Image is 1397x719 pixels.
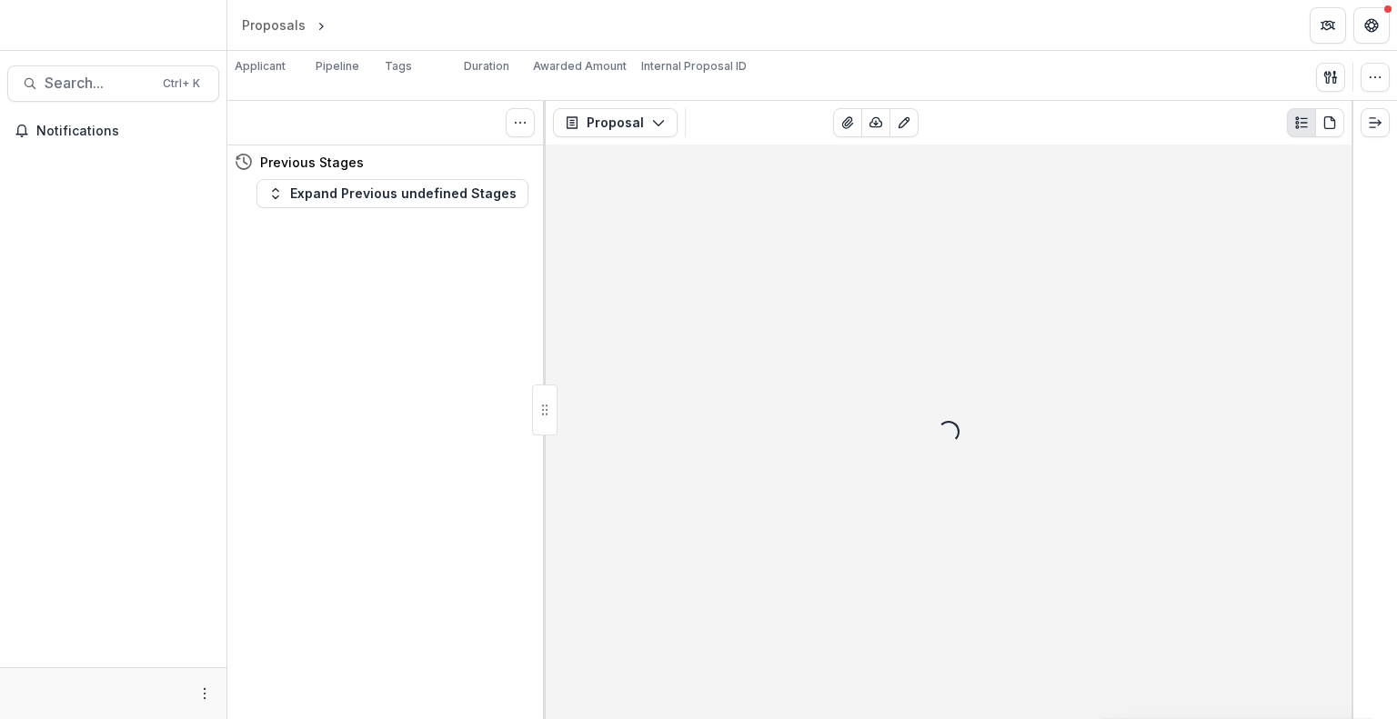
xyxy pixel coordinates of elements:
[1287,108,1316,137] button: Plaintext view
[1361,108,1390,137] button: Expand right
[506,108,535,137] button: Toggle View Cancelled Tasks
[464,58,509,75] p: Duration
[260,153,364,172] h4: Previous Stages
[1315,108,1344,137] button: PDF view
[159,74,204,94] div: Ctrl + K
[36,124,212,139] span: Notifications
[256,179,528,208] button: Expand Previous undefined Stages
[45,75,152,92] span: Search...
[889,108,919,137] button: Edit as form
[7,65,219,102] button: Search...
[1310,7,1346,44] button: Partners
[1353,7,1390,44] button: Get Help
[7,116,219,145] button: Notifications
[235,12,407,38] nav: breadcrumb
[235,12,313,38] a: Proposals
[235,58,286,75] p: Applicant
[833,108,862,137] button: View Attached Files
[316,58,359,75] p: Pipeline
[553,108,678,137] button: Proposal
[242,15,306,35] div: Proposals
[194,683,216,704] button: More
[533,58,627,75] p: Awarded Amount
[641,58,747,75] p: Internal Proposal ID
[385,58,412,75] p: Tags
